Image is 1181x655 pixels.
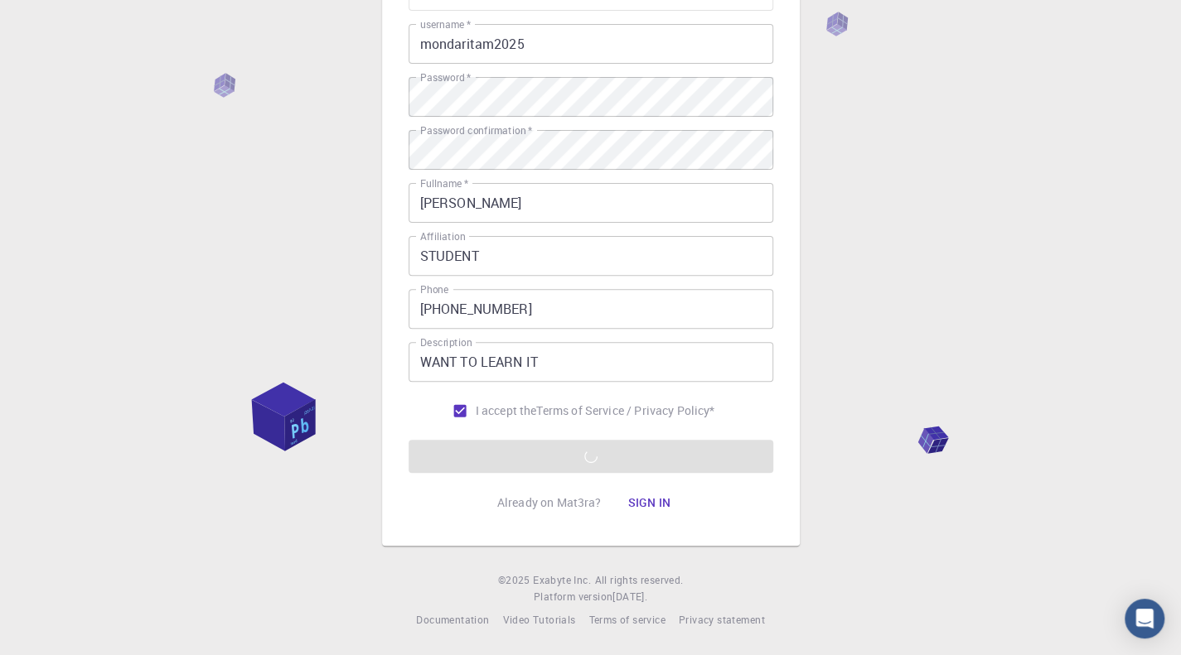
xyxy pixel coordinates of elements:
label: Phone [420,282,448,296]
span: Exabyte Inc. [533,573,591,586]
label: Fullname [420,176,468,190]
span: © 2025 [498,572,533,589]
button: Sign in [614,486,684,519]
span: [DATE] . [612,590,647,603]
a: [DATE]. [612,589,647,605]
a: Terms of service [588,612,665,629]
a: Video Tutorials [502,612,575,629]
p: Already on Mat3ra? [497,494,602,511]
label: Password [420,70,471,84]
a: Documentation [416,612,489,629]
label: username [420,17,471,31]
div: Open Intercom Messenger [1125,599,1164,638]
span: All rights reserved. [594,572,683,589]
label: Affiliation [420,229,465,243]
label: Description [420,335,472,349]
label: Password confirmation [420,123,532,137]
a: Privacy statement [679,612,765,629]
span: I accept the [476,402,537,419]
span: Platform version [534,589,612,605]
span: Privacy statement [679,613,765,626]
span: Video Tutorials [502,613,575,626]
a: Terms of Service / Privacy Policy* [536,402,714,419]
span: Documentation [416,613,489,626]
p: Terms of Service / Privacy Policy * [536,402,714,419]
span: Terms of service [588,613,665,626]
a: Exabyte Inc. [533,572,591,589]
